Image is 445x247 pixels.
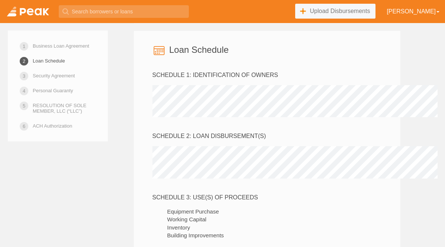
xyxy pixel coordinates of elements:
[33,84,73,97] a: Personal Guaranty
[167,231,382,239] li: Building Improvements
[295,4,376,19] a: Upload Disbursements
[33,39,89,52] a: Business Loan Agreement
[152,193,382,202] div: SCHEDULE 3: USE(S) OF PROCEEDS
[167,208,382,215] li: Equipment Purchase
[167,224,382,231] li: Inventory
[33,54,65,67] a: Loan Schedule
[33,99,96,118] a: RESOLUTION OF SOLE MEMBER, LLC (“LLC”)
[152,71,382,80] div: SCHEDULE 1: IDENTIFICATION OF OWNERS
[169,45,229,55] h3: Loan Schedule
[33,69,75,82] a: Security Agreement
[152,132,382,141] div: SCHEDULE 2: LOAN DISBURSEMENT(S)
[59,5,189,18] input: Search borrowers or loans
[33,119,72,132] a: ACH Authorization
[167,215,382,223] li: Working Capital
